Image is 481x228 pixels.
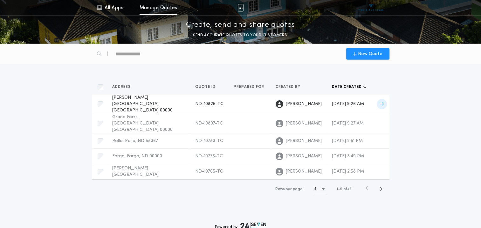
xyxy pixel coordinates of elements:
[332,102,364,106] span: [DATE] 9:26 AM
[195,102,223,106] span: ND-10825-TC
[112,95,173,113] span: [PERSON_NAME][GEOGRAPHIC_DATA], [GEOGRAPHIC_DATA] 00000
[195,121,223,126] span: ND-10807-TC
[332,121,364,126] span: [DATE] 9:27 AM
[332,84,363,89] span: Date created
[112,84,132,89] span: Address
[193,32,288,39] p: SEND ACCURATE QUOTES TO YOUR CUSTOMERS.
[332,169,364,174] span: [DATE] 2:58 PM
[112,139,158,143] span: Rolla, Rolla, ND 58367
[237,4,244,11] img: img
[332,139,363,143] span: [DATE] 2:51 PM
[332,154,364,159] span: [DATE] 3:49 PM
[195,84,220,90] button: Quote ID
[343,186,351,192] span: of 47
[346,48,389,60] button: New Quote
[332,84,367,90] button: Date created
[286,101,322,107] span: [PERSON_NAME]
[286,168,322,175] span: [PERSON_NAME]
[359,4,383,11] img: vs-icon
[195,139,223,143] span: ND-10783-TC
[234,84,265,89] span: Prepared for
[314,186,317,192] h1: 5
[195,169,223,174] span: ND-10765-TC
[340,187,342,191] span: 5
[286,153,322,160] span: [PERSON_NAME]
[186,20,295,30] p: Create, send and share quotes
[275,187,304,191] span: Rows per page:
[195,84,217,89] span: Quote ID
[337,187,338,191] span: 1
[112,154,162,159] span: Fargo, Fargo, ND 00000
[314,184,327,194] button: 5
[112,166,159,177] span: [PERSON_NAME][GEOGRAPHIC_DATA]
[286,138,322,144] span: [PERSON_NAME]
[358,51,382,57] span: New Quote
[276,84,302,89] span: Created by
[195,154,223,159] span: ND-10776-TC
[112,115,173,132] span: Grand Forks, [GEOGRAPHIC_DATA], [GEOGRAPHIC_DATA] 00000
[276,84,305,90] button: Created by
[286,120,322,127] span: [PERSON_NAME]
[112,84,135,90] button: Address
